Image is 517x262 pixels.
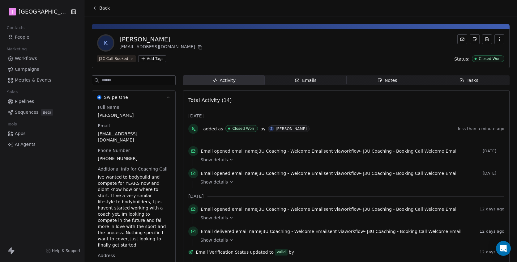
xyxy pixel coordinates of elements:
[5,139,79,150] a: AI Agents
[496,241,511,256] div: Open Intercom Messenger
[5,75,79,85] a: Metrics & Events
[4,120,19,129] span: Tools
[19,8,69,16] span: [GEOGRAPHIC_DATA]
[5,53,79,64] a: Workflows
[92,91,175,104] button: Swipe OneSwipe One
[41,109,53,116] span: Beta
[277,249,286,255] div: valid
[200,215,500,221] a: Show details
[250,249,274,255] span: updated to
[200,179,500,185] a: Show details
[479,57,501,61] div: Closed Won
[4,23,27,32] span: Contacts
[15,98,34,105] span: Pipelines
[459,77,478,84] div: Tasks
[15,109,38,116] span: Sequences
[200,157,500,163] a: Show details
[276,127,307,131] div: [PERSON_NAME]
[200,237,500,243] a: Show details
[289,249,294,255] span: by
[52,248,80,253] span: Help & Support
[201,206,458,212] span: email name sent via workflow -
[363,207,458,212] span: J3U Coaching - Booking Call Welcome Email
[261,229,327,234] span: J3U Coaching - Welcome Email
[96,147,131,154] span: Phone Number
[200,157,228,163] span: Show details
[260,126,266,132] span: by
[15,66,39,73] span: Campaigns
[257,207,323,212] span: J3U Coaching - Welcome Email
[200,179,228,185] span: Show details
[46,248,80,253] a: Help & Support
[201,207,230,212] span: Email opened
[98,112,170,118] span: [PERSON_NAME]
[377,77,397,84] div: Notes
[5,107,79,117] a: SequencesBeta
[201,171,230,176] span: Email opened
[96,123,111,129] span: Email
[201,148,458,154] span: email name sent via workflow -
[15,130,26,137] span: Apps
[367,229,462,234] span: J3U Coaching - Booking Call Welcome Email
[15,77,51,83] span: Metrics & Events
[196,249,249,255] span: Email Verification Status
[98,36,113,50] span: K
[119,44,204,51] div: [EMAIL_ADDRESS][DOMAIN_NAME]
[4,87,20,97] span: Sales
[96,252,116,259] span: Address
[200,215,228,221] span: Show details
[15,34,29,40] span: People
[483,171,504,176] span: [DATE]
[480,250,504,255] span: 12 days ago
[96,166,169,172] span: Additional Info for Coaching Call
[98,155,170,162] span: [PHONE_NUMBER]
[96,104,121,110] span: Full Name
[89,2,113,14] button: Back
[363,171,458,176] span: J3U Coaching - Booking Call Welcome Email
[5,129,79,139] a: Apps
[5,32,79,42] a: People
[454,56,469,62] span: Status:
[203,126,223,132] span: added as
[188,97,232,103] span: Total Activity (14)
[4,44,29,54] span: Marketing
[99,56,128,61] div: J3C Call Booked
[188,113,203,119] span: [DATE]
[7,6,66,17] button: J[GEOGRAPHIC_DATA]
[458,126,504,131] span: less than a minute ago
[201,228,461,235] span: email name sent via workflow -
[98,174,170,248] span: Ive wanted to bodybuild and compete for YEARS now and didnt know how or where to start. I live a ...
[97,95,101,99] img: Swipe One
[119,35,204,44] div: [PERSON_NAME]
[480,229,504,234] span: 12 days ago
[483,149,504,154] span: [DATE]
[201,229,234,234] span: Email delivered
[232,126,254,131] div: Closed Won
[5,96,79,107] a: Pipelines
[104,94,128,100] span: Swipe One
[98,131,170,143] span: [EMAIL_ADDRESS][DOMAIN_NAME]
[270,126,272,131] div: Z
[200,237,228,243] span: Show details
[99,5,110,11] span: Back
[15,141,36,148] span: AI Agents
[201,170,458,176] span: email name sent via workflow -
[201,149,230,154] span: Email opened
[15,55,37,62] span: Workflows
[138,55,166,62] button: Add Tags
[257,149,323,154] span: J3U Coaching - Welcome Email
[480,207,504,212] span: 12 days ago
[363,149,458,154] span: J3U Coaching - Booking Call Welcome Email
[5,64,79,74] a: Campaigns
[12,9,13,15] span: J
[295,77,316,84] div: Emails
[257,171,323,176] span: J3U Coaching - Welcome Email
[188,193,203,199] span: [DATE]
